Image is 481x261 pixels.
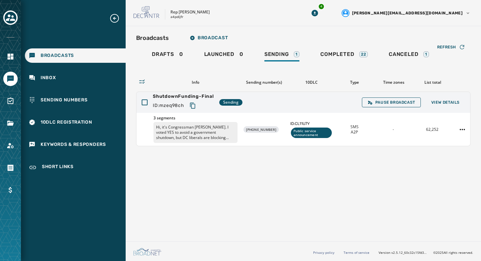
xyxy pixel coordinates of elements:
[457,124,468,135] button: ShutdownFunding-Final action menu
[3,94,18,108] a: Navigate to Surveys
[41,75,56,81] span: Inbox
[344,250,369,255] a: Terms of service
[170,9,210,15] p: Rep [PERSON_NAME]
[3,49,18,64] a: Navigate to Home
[25,160,126,175] a: Navigate to Short Links
[41,119,92,126] span: 10DLC Registration
[318,3,325,10] div: 4
[3,183,18,197] a: Navigate to Billing
[294,51,299,57] div: 1
[152,51,183,61] div: 0
[190,35,228,41] span: Broadcast
[223,100,239,105] span: Sending
[383,48,434,63] a: Canceled1
[309,7,321,19] button: Download Menu
[25,137,126,152] a: Navigate to Keywords & Responders
[377,127,410,132] div: -
[25,71,126,85] a: Navigate to Inbox
[320,51,354,58] span: Completed
[187,100,199,112] button: Copy text to clipboard
[338,80,371,85] div: Type
[153,122,238,143] p: Hi, it's Congressman [PERSON_NAME]. I voted YES to avoid a government shutdown, but DC liberals a...
[41,141,106,148] span: Keywords & Responders
[291,128,332,138] div: Public service announcement
[243,126,279,133] div: [PHONE_NUMBER]
[153,93,214,100] span: ShutdownFunding-Final
[290,121,332,126] span: ID: CL11U7Y
[351,130,358,135] span: A2P
[367,100,415,105] span: Pause Broadcast
[25,93,126,107] a: Navigate to Sending Numbers
[185,31,233,44] button: Broadcast
[153,115,238,121] span: 3 segments
[389,51,418,58] span: Canceled
[25,115,126,130] a: Navigate to 10DLC Registration
[147,48,188,63] a: Drafts0
[391,250,428,255] span: v2.5.12_60c32c15fd37978ea97d18c88c1d5e69e1bdb78b
[432,42,471,52] button: Refresh
[379,250,428,255] span: Version
[3,10,18,25] button: Toggle account select drawer
[3,72,18,86] a: Navigate to Messaging
[313,250,334,255] a: Privacy policy
[41,97,88,103] span: Sending Numbers
[350,124,359,130] span: SMS
[416,127,449,132] div: 62,252
[25,48,126,63] a: Navigate to Broadcasts
[426,98,465,107] button: View Details
[423,51,429,57] div: 1
[199,48,249,63] a: Launched0
[352,10,463,16] span: [PERSON_NAME][EMAIL_ADDRESS][DOMAIN_NAME]
[153,80,238,85] div: Info
[339,7,473,20] button: User settings
[243,80,285,85] div: Sending number(s)
[290,80,332,85] div: 10DLC
[362,97,421,107] button: Pause Broadcast
[152,51,174,58] span: Drafts
[204,51,243,61] div: 0
[377,80,410,85] div: Time zones
[153,102,184,109] span: ID: mzeq98ch
[136,33,169,43] h2: Broadcasts
[259,48,305,63] a: Sending1
[433,250,473,255] span: © 2025 All rights reserved.
[3,161,18,175] a: Navigate to Orders
[170,15,183,20] p: a4pdijfr
[264,51,289,58] span: Sending
[3,138,18,153] a: Navigate to Account
[359,51,368,57] div: 22
[41,52,74,59] span: Broadcasts
[42,164,74,171] span: Short Links
[416,80,450,85] div: List total
[431,100,460,105] span: View Details
[3,116,18,130] a: Navigate to Files
[109,13,125,24] button: Expand sub nav menu
[437,44,456,50] span: Refresh
[204,51,234,58] span: Launched
[315,48,373,63] a: Completed22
